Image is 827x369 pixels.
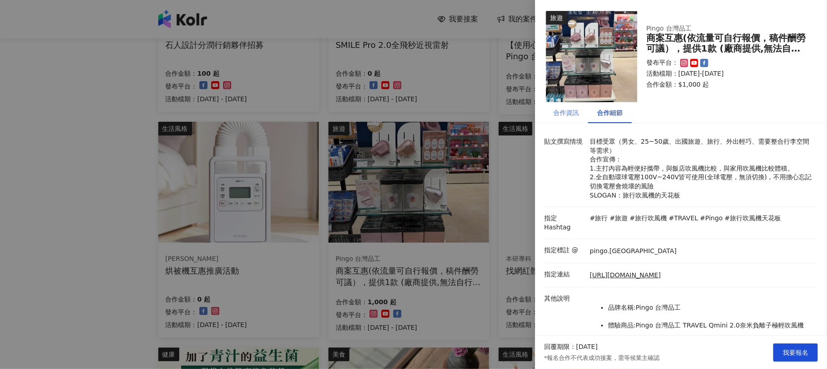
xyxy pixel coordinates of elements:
p: #TRAVEL [669,214,698,223]
p: 發布平台： [646,58,678,68]
p: 活動檔期：[DATE]-[DATE] [646,69,807,78]
div: 旅遊 [546,11,567,25]
p: 指定 Hashtag [544,214,585,232]
p: 指定標註 @ [544,246,585,255]
a: [URL][DOMAIN_NAME] [590,271,661,280]
p: 貼文撰寫情境 [544,137,585,146]
div: Pingo 台灣品工 [646,24,792,33]
p: #旅行吹風機 [629,214,667,223]
p: #旅行 [590,214,608,223]
li: 體驗商品:Pingo 台灣品工 TRAVEL Qmini 2.0奈米負離子極輕吹風機 [608,321,813,330]
p: 目標受眾（男女、25~50歲、出國旅遊、旅行、外出輕巧、需要整合行李空間等需求） 合作宣傳： 1.主打內容為輕便好攜帶，與飯店吹風機比較，與家用吹風機比較體積。 2.全自動環球電壓100V~24... [590,137,813,200]
p: 合作金額： $1,000 起 [646,80,807,89]
p: 回覆期限：[DATE] [544,343,598,352]
p: #旅行吹風機天花板 [725,214,781,223]
li: 品牌名稱:Pingo 台灣品工 [608,303,813,312]
p: #Pingo [700,214,723,223]
button: 我要報名 [773,343,818,362]
p: #旅遊 [610,214,628,223]
p: 指定連結 [544,270,585,279]
div: 合作細節 [597,108,623,118]
div: 商案互惠(依流量可自行報價，稿件酬勞可議），提供1款 (廠商提供,無法自行選擇顏色) [646,33,807,54]
div: 合作資訊 [553,108,579,118]
span: 我要報名 [783,349,808,356]
p: *報名合作不代表成功接案，需等候業主確認 [544,354,660,362]
p: pingo.[GEOGRAPHIC_DATA] [590,247,676,256]
p: 其他說明 [544,294,585,303]
img: Pingo 台灣品工 TRAVEL Qmini 2.0奈米負離子極輕吹風機 [546,11,637,102]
